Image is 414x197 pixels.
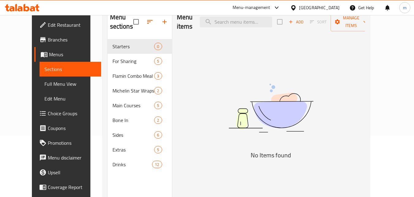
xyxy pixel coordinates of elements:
div: items [154,87,162,94]
a: Upsell [34,165,101,180]
span: Add item [286,17,306,27]
div: Extras5 [108,142,172,157]
span: 5 [154,58,161,64]
a: Menus [34,47,101,62]
h5: No Items found [194,150,348,160]
span: 5 [154,147,161,153]
span: 2 [154,117,161,123]
div: items [154,131,162,139]
a: Promotions [34,136,101,150]
span: Menu disclaimer [48,154,96,161]
span: Select section first [306,17,331,27]
span: Choice Groups [48,110,96,117]
div: items [154,102,162,109]
a: Full Menu View [40,77,101,91]
span: Promotions [48,139,96,147]
button: Add [286,17,306,27]
span: Michelin Star Wraps [112,87,154,94]
span: 3 [154,73,161,79]
div: Drinks12 [108,157,172,172]
div: For Sharing5 [108,54,172,69]
button: Add section [157,14,172,29]
a: Choice Groups [34,106,101,121]
span: 2 [154,88,161,94]
nav: Menu sections [108,37,172,174]
a: Edit Restaurant [34,18,101,32]
span: Extras [112,146,154,153]
span: For Sharing [112,57,154,65]
span: Edit Menu [44,95,96,102]
h2: Menu items [177,13,193,31]
span: Sections [44,65,96,73]
div: items [154,43,162,50]
span: Sort sections [142,14,157,29]
span: Edit Restaurant [48,21,96,29]
div: items [154,57,162,65]
span: Bone In [112,116,154,124]
div: items [152,161,162,168]
div: [GEOGRAPHIC_DATA] [299,4,340,11]
div: Main Courses5 [108,98,172,113]
span: 12 [152,162,161,167]
input: search [200,17,272,27]
a: Sections [40,62,101,77]
span: Add [288,18,304,26]
span: Sides [112,131,154,139]
span: 0 [154,44,161,49]
img: dish.svg [194,67,348,149]
div: items [154,146,162,153]
div: Michelin Star Wraps2 [108,83,172,98]
span: Manage items [336,14,367,30]
div: Starters0 [108,39,172,54]
span: Coupons [48,124,96,132]
span: Drinks [112,161,152,168]
a: Edit Menu [40,91,101,106]
button: Manage items [331,12,372,31]
span: m [403,4,407,11]
div: Sides6 [108,128,172,142]
span: Branches [48,36,96,43]
div: items [154,116,162,124]
div: Flamin Combo Meal3 [108,69,172,83]
div: Bone In2 [108,113,172,128]
span: Main Courses [112,102,154,109]
span: Starters [112,43,154,50]
span: Upsell [48,169,96,176]
span: 6 [154,132,161,138]
a: Menu disclaimer [34,150,101,165]
span: Select all sections [130,15,142,28]
span: 5 [154,103,161,108]
a: Coverage Report [34,180,101,195]
a: Coupons [34,121,101,136]
h2: Menu sections [110,13,133,31]
span: Menus [49,51,96,58]
span: Flamin Combo Meal [112,72,154,80]
div: Menu-management [233,4,270,11]
div: items [154,72,162,80]
a: Branches [34,32,101,47]
span: Coverage Report [48,183,96,191]
span: Full Menu View [44,80,96,88]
